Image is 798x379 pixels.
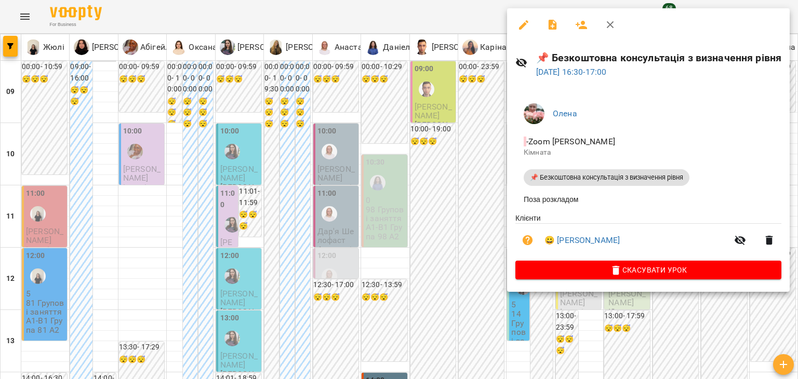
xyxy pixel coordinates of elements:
ul: Клієнти [515,213,781,261]
li: Поза розкладом [515,190,781,209]
a: [DATE] 16:30-17:00 [536,67,607,77]
button: Скасувати Урок [515,261,781,279]
span: - Zoom [PERSON_NAME] [524,137,617,146]
a: Олена [553,109,577,118]
button: Візит ще не сплачено. Додати оплату? [515,228,540,253]
h6: 📌 Безкоштовна консультація з визначення рівня [536,50,782,66]
p: Кімната [524,147,773,158]
a: 😀 [PERSON_NAME] [544,234,620,247]
img: 8083309bded53c68aac8eeebb901aa2d.jpg [524,103,544,124]
span: 📌 Безкоштовна консультація з визначення рівня [524,173,689,182]
span: Скасувати Урок [524,264,773,276]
